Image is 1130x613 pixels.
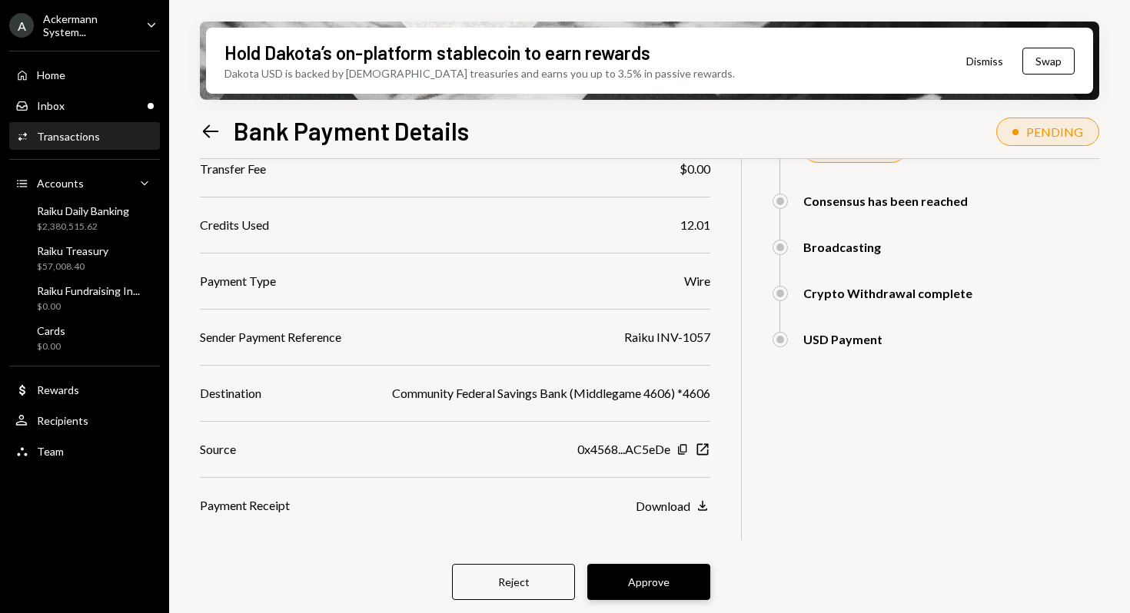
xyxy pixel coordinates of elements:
button: Swap [1022,48,1075,75]
div: Consensus has been reached [803,194,968,208]
div: Credits Used [200,216,269,234]
div: Hold Dakota’s on-platform stablecoin to earn rewards [224,40,650,65]
div: Cards [37,324,65,337]
a: Cards$0.00 [9,320,160,356]
div: Recipients [37,414,88,427]
a: Recipients [9,406,160,434]
div: Community Federal Savings Bank (Middlegame 4606) *4606 [392,384,710,403]
a: Inbox [9,91,160,119]
button: Reject [452,564,575,600]
div: Payment Receipt [200,496,290,515]
div: $0.00 [37,340,65,353]
div: Raiku Daily Banking [37,204,129,217]
div: Destination [200,384,261,403]
button: Approve [587,564,710,600]
div: $2,380,515.62 [37,220,129,234]
div: Crypto Withdrawal complete [803,286,972,300]
div: Home [37,68,65,81]
a: Team [9,437,160,465]
div: $0.00 [680,160,710,178]
div: Download [636,499,690,513]
div: Payment Type [200,272,276,290]
a: Raiku Treasury$57,008.40 [9,240,160,277]
div: 12.01 [680,216,710,234]
div: Rewards [37,383,79,396]
a: Rewards [9,376,160,403]
a: Accounts [9,169,160,197]
div: Sender Payment Reference [200,328,341,346]
button: Dismiss [947,43,1022,79]
div: PENDING [1026,124,1083,139]
a: Raiku Daily Banking$2,380,515.62 [9,200,160,237]
div: $57,008.40 [37,260,108,273]
div: Raiku INV-1057 [624,328,710,346]
div: Team [37,445,64,458]
div: Ackermann System... [43,12,134,38]
div: A [9,13,34,38]
a: Raiku Fundraising In...$0.00 [9,280,160,316]
div: 0x4568...AC5eDe [577,440,670,459]
button: Download [636,498,710,515]
div: $0.00 [37,300,140,313]
div: Source [200,440,236,459]
div: Inbox [37,99,65,112]
div: Broadcasting [803,240,881,254]
h1: Bank Payment Details [234,115,469,146]
div: Raiku Fundraising In... [37,284,140,297]
a: Home [9,61,160,88]
div: Wire [684,272,710,290]
div: Transactions [37,130,100,143]
div: Transfer Fee [200,160,266,178]
div: Dakota USD is backed by [DEMOGRAPHIC_DATA] treasuries and earns you up to 3.5% in passive rewards. [224,65,735,81]
div: USD Payment [803,332,882,346]
a: Transactions [9,122,160,150]
div: Accounts [37,177,84,190]
div: Raiku Treasury [37,244,108,257]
